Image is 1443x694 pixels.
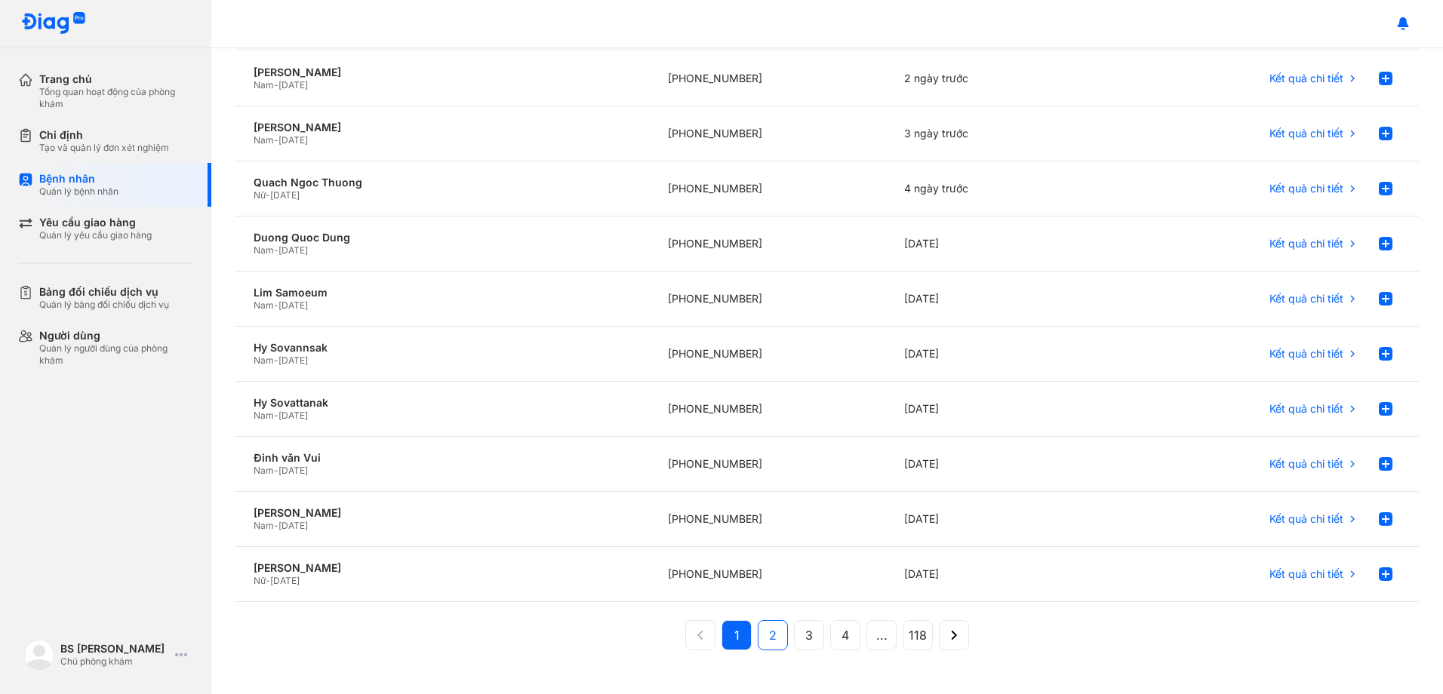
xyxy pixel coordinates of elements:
button: 2 [758,620,788,650]
div: Quản lý bảng đối chiếu dịch vụ [39,299,169,311]
span: [DATE] [270,575,300,586]
div: 3 ngày trước [886,106,1123,161]
div: [DATE] [886,382,1123,437]
span: - [266,575,270,586]
div: [PHONE_NUMBER] [650,161,887,216]
span: Kết quả chi tiết [1269,402,1343,416]
span: [DATE] [278,520,308,531]
div: Trang chủ [39,72,193,86]
div: Người dùng [39,329,193,342]
button: ... [866,620,897,650]
div: BS [PERSON_NAME] [60,642,169,656]
span: - [266,189,270,201]
span: - [274,299,278,311]
img: logo [21,12,86,35]
span: 4 [841,626,849,644]
span: Nam [254,465,274,476]
span: Nam [254,355,274,366]
span: [DATE] [278,79,308,91]
span: - [274,410,278,421]
div: Bảng đối chiếu dịch vụ [39,285,169,299]
div: [PHONE_NUMBER] [650,327,887,382]
button: 3 [794,620,824,650]
span: Nam [254,520,274,531]
span: Kết quả chi tiết [1269,347,1343,361]
div: Quản lý yêu cầu giao hàng [39,229,152,241]
button: 4 [830,620,860,650]
div: [PHONE_NUMBER] [650,547,887,602]
div: [DATE] [886,547,1123,602]
div: 2 ngày trước [886,51,1123,106]
div: 4 ngày trước [886,161,1123,216]
span: Kết quả chi tiết [1269,512,1343,526]
span: ... [876,626,888,644]
span: 2 [769,626,777,644]
span: 118 [909,626,927,644]
span: - [274,465,278,476]
span: [DATE] [278,410,308,421]
div: Đinh văn Vui [254,451,632,465]
span: Kết quả chi tiết [1269,237,1343,250]
div: Hy Sovattanak [254,396,632,410]
div: [PHONE_NUMBER] [650,51,887,106]
div: Quản lý người dùng của phòng khám [39,342,193,367]
div: [DATE] [886,272,1123,327]
div: [PHONE_NUMBER] [650,382,887,437]
div: Chỉ định [39,128,169,142]
span: Nam [254,244,274,256]
div: Bệnh nhân [39,172,118,186]
span: Kết quả chi tiết [1269,127,1343,140]
div: Hy Sovannsak [254,341,632,355]
span: [DATE] [278,465,308,476]
div: [PHONE_NUMBER] [650,216,887,272]
div: Yêu cầu giao hàng [39,216,152,229]
span: 1 [734,626,740,644]
span: - [274,355,278,366]
span: Nữ [254,189,266,201]
span: [DATE] [278,355,308,366]
span: [DATE] [278,134,308,146]
button: 1 [721,620,752,650]
div: Chủ phòng khám [60,656,169,668]
div: [PHONE_NUMBER] [650,437,887,492]
div: [PHONE_NUMBER] [650,272,887,327]
div: Tổng quan hoạt động của phòng khám [39,86,193,110]
div: [PERSON_NAME] [254,66,632,79]
span: [DATE] [270,189,300,201]
span: [DATE] [278,299,308,311]
div: [DATE] [886,216,1123,272]
button: 118 [903,620,933,650]
div: Quản lý bệnh nhân [39,186,118,198]
div: [DATE] [886,492,1123,547]
div: [PERSON_NAME] [254,121,632,134]
div: [PERSON_NAME] [254,506,632,520]
div: [PHONE_NUMBER] [650,106,887,161]
span: 3 [805,626,813,644]
div: Tạo và quản lý đơn xét nghiệm [39,142,169,154]
span: Nữ [254,575,266,586]
img: logo [24,640,54,670]
div: Duong Quoc Dung [254,231,632,244]
span: Kết quả chi tiết [1269,72,1343,85]
span: - [274,134,278,146]
span: Nam [254,134,274,146]
span: Kết quả chi tiết [1269,457,1343,471]
div: [PERSON_NAME] [254,561,632,575]
div: [DATE] [886,437,1123,492]
span: - [274,79,278,91]
div: Lim Samoeum [254,286,632,299]
span: Kết quả chi tiết [1269,182,1343,195]
div: [DATE] [886,327,1123,382]
span: Kết quả chi tiết [1269,292,1343,306]
span: Nam [254,79,274,91]
span: [DATE] [278,244,308,256]
span: - [274,244,278,256]
div: [PHONE_NUMBER] [650,492,887,547]
span: Nam [254,299,274,311]
span: Nam [254,410,274,421]
span: Kết quả chi tiết [1269,567,1343,581]
span: - [274,520,278,531]
div: Quach Ngoc Thuong [254,176,632,189]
